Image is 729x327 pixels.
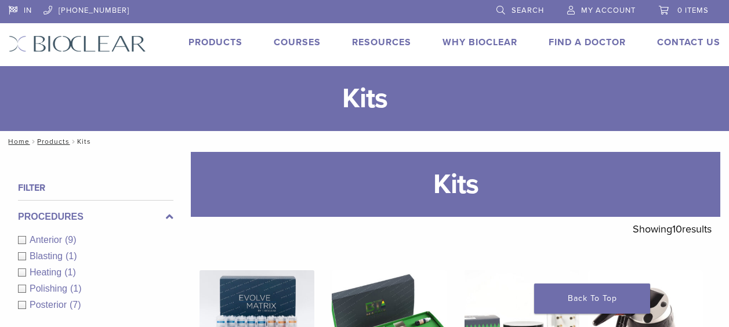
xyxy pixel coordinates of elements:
span: My Account [581,6,636,15]
span: Posterior [30,300,70,310]
h1: Kits [191,152,720,217]
span: (1) [64,267,76,277]
a: Find A Doctor [549,37,626,48]
a: Why Bioclear [443,37,517,48]
span: / [70,139,77,144]
h4: Filter [18,181,173,195]
span: 10 [672,223,682,235]
span: Polishing [30,284,70,293]
a: Products [188,37,242,48]
span: / [30,139,37,144]
span: (1) [70,284,82,293]
a: Products [37,137,70,146]
span: (9) [65,235,77,245]
span: Search [512,6,544,15]
a: Back To Top [534,284,650,314]
span: Blasting [30,251,66,261]
a: Home [5,137,30,146]
p: Showing results [633,217,712,241]
a: Courses [274,37,321,48]
span: (1) [66,251,77,261]
a: Contact Us [657,37,720,48]
span: (7) [70,300,81,310]
img: Bioclear [9,35,146,52]
span: 0 items [677,6,709,15]
span: Anterior [30,235,65,245]
label: Procedures [18,210,173,224]
a: Resources [352,37,411,48]
span: Heating [30,267,64,277]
